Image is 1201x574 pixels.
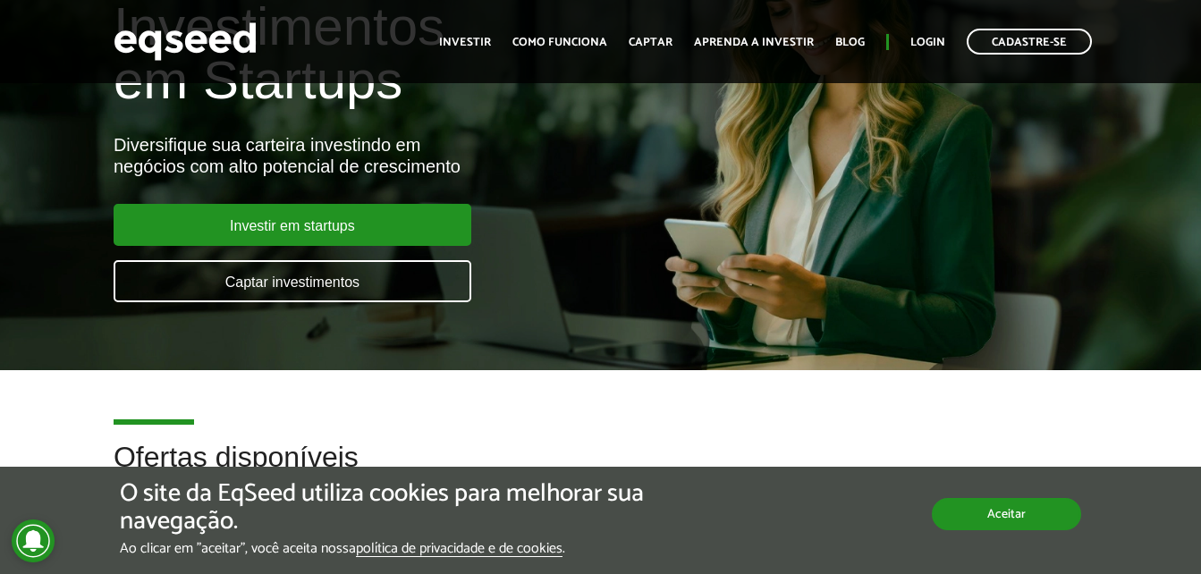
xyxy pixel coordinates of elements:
img: EqSeed [114,18,257,65]
div: Diversifique sua carteira investindo em negócios com alto potencial de crescimento [114,134,688,177]
h2: Ofertas disponíveis [114,442,1087,500]
a: política de privacidade e de cookies [356,542,562,557]
a: Como funciona [512,37,607,48]
a: Aprenda a investir [694,37,814,48]
a: Investir em startups [114,204,471,246]
a: Captar [629,37,672,48]
a: Blog [835,37,865,48]
button: Aceitar [932,498,1081,530]
h5: O site da EqSeed utiliza cookies para melhorar sua navegação. [120,480,697,536]
a: Investir [439,37,491,48]
a: Login [910,37,945,48]
p: Ao clicar em "aceitar", você aceita nossa . [120,540,697,557]
a: Captar investimentos [114,260,471,302]
a: Cadastre-se [967,29,1092,55]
